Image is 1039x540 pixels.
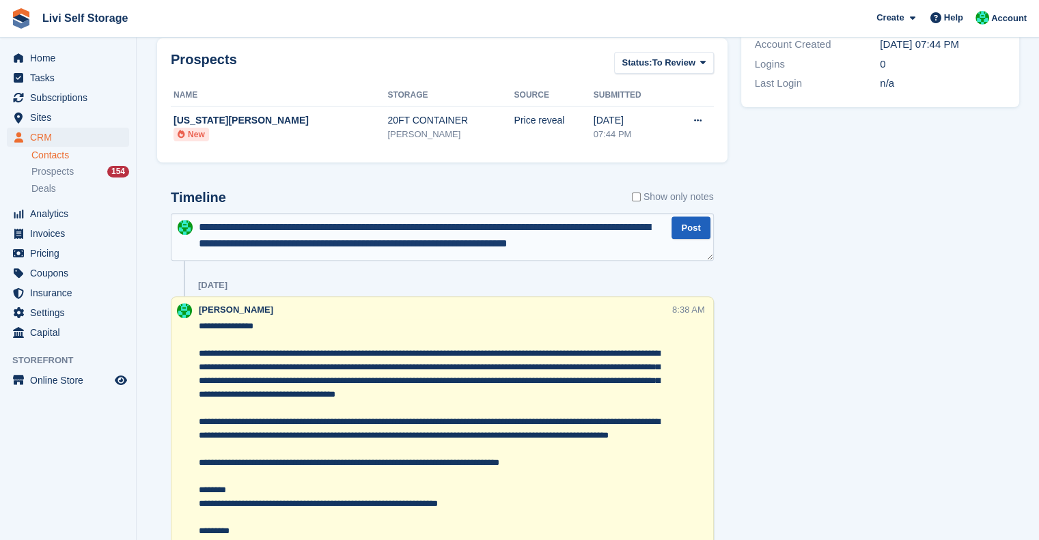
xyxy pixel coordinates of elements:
span: To Review [652,56,695,70]
a: Prospects 154 [31,165,129,179]
a: Preview store [113,372,129,388]
span: Settings [30,303,112,322]
span: Tasks [30,68,112,87]
th: Submitted [594,85,669,106]
input: Show only notes [632,190,641,204]
img: Joe Robertson [975,11,989,25]
span: Pricing [30,244,112,263]
h2: Timeline [171,190,226,205]
div: Last Login [755,76,881,91]
a: menu [7,204,129,223]
div: Account Created [755,37,881,53]
span: Help [944,11,963,25]
a: menu [7,323,129,342]
button: Status: To Review [614,52,713,74]
div: [PERSON_NAME] [387,128,514,141]
img: Joe Robertson [177,303,192,318]
span: Sites [30,108,112,127]
span: Create [876,11,904,25]
div: [DATE] [594,113,669,128]
h2: Prospects [171,52,237,77]
label: Show only notes [632,190,714,204]
button: Post [671,216,710,239]
div: Price reveal [514,113,593,128]
a: Livi Self Storage [37,7,133,29]
a: menu [7,303,129,322]
div: 154 [107,166,129,177]
div: [US_STATE][PERSON_NAME] [174,113,387,128]
th: Storage [387,85,514,106]
div: [DATE] [198,280,227,291]
span: Deals [31,182,56,195]
a: menu [7,244,129,263]
div: 0 [880,57,1006,72]
span: Storefront [12,354,136,367]
span: Coupons [30,264,112,283]
span: Invoices [30,224,112,243]
a: menu [7,68,129,87]
div: n/a [880,76,1006,91]
a: Contacts [31,149,129,162]
span: Subscriptions [30,88,112,107]
a: menu [7,128,129,147]
img: Joe Robertson [178,220,193,235]
li: New [174,128,209,141]
img: stora-icon-8386f47178a22dfd0bd8f6a31ec36ba5ce8667c1dd55bd0f319d3a0aa187defe.svg [11,8,31,29]
div: 20FT CONTAINER [387,113,514,128]
div: 07:44 PM [594,128,669,141]
span: CRM [30,128,112,147]
div: 8:38 AM [672,303,705,316]
a: Deals [31,182,129,196]
div: [DATE] 07:44 PM [880,37,1006,53]
span: [PERSON_NAME] [199,304,273,315]
a: menu [7,48,129,68]
span: Status: [622,56,652,70]
span: Account [991,12,1027,25]
span: Online Store [30,371,112,390]
span: Home [30,48,112,68]
a: menu [7,264,129,283]
span: Analytics [30,204,112,223]
span: Capital [30,323,112,342]
a: menu [7,283,129,302]
a: menu [7,224,129,243]
span: Insurance [30,283,112,302]
a: menu [7,371,129,390]
th: Source [514,85,593,106]
div: Logins [755,57,881,72]
a: menu [7,88,129,107]
span: Prospects [31,165,74,178]
th: Name [171,85,387,106]
a: menu [7,108,129,127]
